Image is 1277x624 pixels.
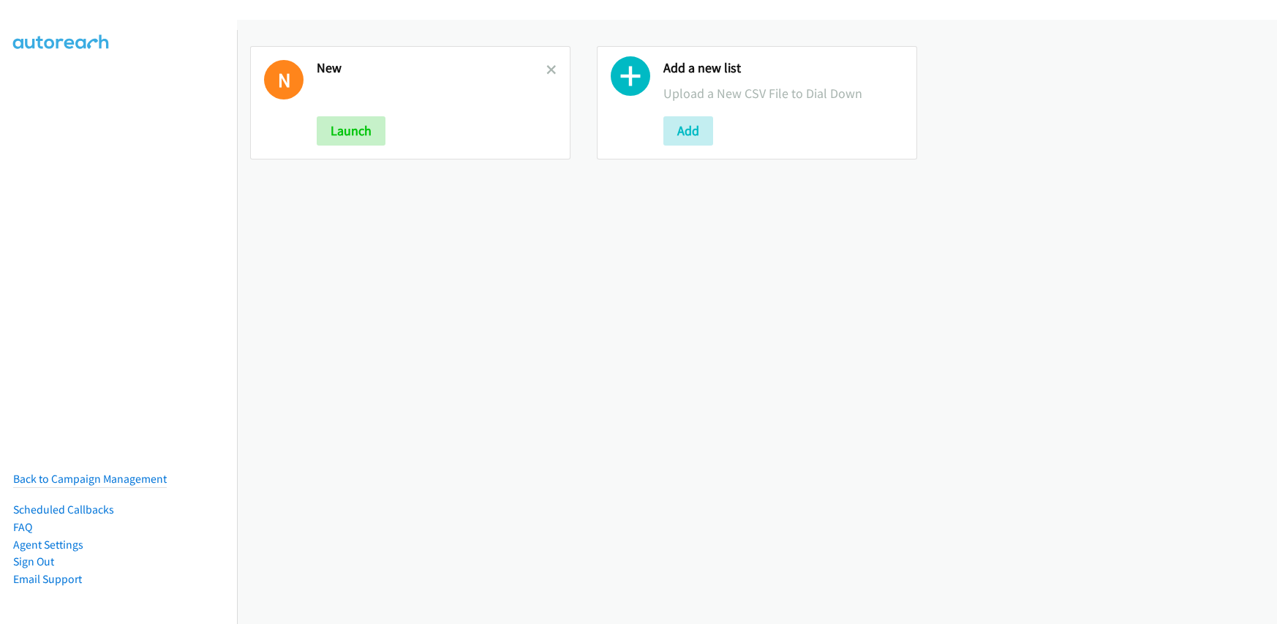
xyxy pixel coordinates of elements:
h2: Add a new list [663,60,903,77]
button: Add [663,116,713,146]
a: FAQ [13,520,32,534]
a: Scheduled Callbacks [13,503,114,516]
h2: New [317,60,546,77]
a: Back to Campaign Management [13,472,167,486]
p: Upload a New CSV File to Dial Down [663,83,903,103]
a: Email Support [13,572,82,586]
a: Agent Settings [13,538,83,552]
h1: N [264,60,304,99]
button: Launch [317,116,385,146]
a: Sign Out [13,555,54,568]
